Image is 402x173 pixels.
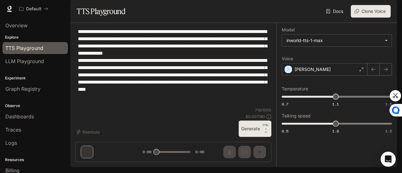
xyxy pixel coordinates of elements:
h1: TTS Playground [77,5,125,18]
div: inworld-tts-1-max [282,35,392,46]
p: Default [26,6,41,12]
button: Shortcuts [75,127,102,137]
span: 1.5 [385,101,392,107]
p: Voice [282,57,293,61]
span: 1.1 [332,101,339,107]
span: 0.7 [282,101,288,107]
a: Docs [325,5,346,18]
button: All workspaces [16,3,51,15]
div: Open Intercom Messenger [381,152,396,167]
p: CTRL + [263,123,269,131]
p: Temperature [282,87,308,91]
button: Clone Voice [351,5,391,18]
p: Model [282,28,295,32]
span: 0.5 [282,128,288,134]
span: 1.5 [385,128,392,134]
button: GenerateCTRL +⏎ [239,121,271,137]
span: 1.0 [332,128,339,134]
p: [PERSON_NAME] [295,66,331,73]
p: ⏎ [263,123,269,134]
p: Talking speed [282,114,311,118]
div: inworld-tts-1-max [286,37,382,44]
